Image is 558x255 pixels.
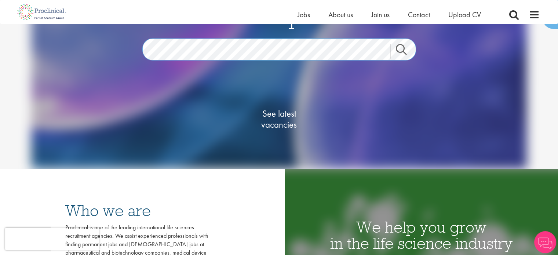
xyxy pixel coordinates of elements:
[298,10,310,19] a: Jobs
[390,44,422,59] a: Job search submit button
[242,108,316,130] span: See latest vacancies
[448,10,481,19] a: Upload CV
[5,228,99,250] iframe: reCAPTCHA
[328,10,353,19] a: About us
[65,203,208,219] h3: Who we are
[534,231,556,253] img: Chatbot
[242,79,316,160] a: See latestvacancies
[371,10,390,19] a: Join us
[408,10,430,19] a: Contact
